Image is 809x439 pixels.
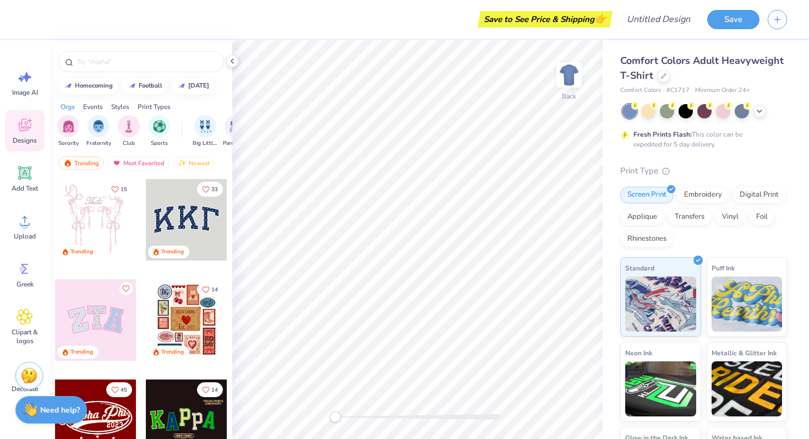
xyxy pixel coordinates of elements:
span: 14 [211,287,218,292]
img: Standard [625,277,696,332]
button: homecoming [58,78,118,94]
div: filter for Sports [148,115,170,148]
button: filter button [118,115,140,148]
div: Embroidery [677,187,729,203]
span: Big Little Reveal [193,139,218,148]
img: most_fav.gif [112,159,121,167]
img: Back [558,64,580,86]
div: Save to See Price & Shipping [480,11,610,28]
div: Newest [173,156,215,170]
span: Sorority [58,139,79,148]
button: Save [707,10,759,29]
img: Parent's Weekend Image [229,120,242,133]
span: Comfort Colors Adult Heavyweight T-Shirt [620,54,784,82]
input: Try "Alpha" [76,56,217,67]
img: trend_line.gif [64,83,73,89]
div: homecoming [75,83,113,89]
div: Vinyl [715,209,746,225]
div: Foil [749,209,775,225]
span: Standard [625,262,654,274]
div: Orgs [61,102,75,112]
span: Metallic & Glitter Ink [712,347,777,359]
strong: Fresh Prints Flash: [633,130,692,139]
img: Fraternity Image [92,120,105,133]
span: Designs [13,136,37,145]
span: 45 [121,387,127,393]
input: Untitled Design [618,8,699,30]
span: Upload [14,232,36,241]
img: trend_line.gif [128,83,136,89]
button: Like [106,182,132,197]
button: Like [197,382,223,397]
span: Clipart & logos [7,328,43,345]
span: 15 [121,187,127,192]
span: Club [123,139,135,148]
img: Neon Ink [625,361,696,416]
div: Digital Print [733,187,786,203]
div: Trending [161,348,184,356]
div: Events [83,102,103,112]
img: Club Image [123,120,135,133]
div: Applique [620,209,664,225]
span: 14 [211,387,218,393]
div: Transfers [668,209,712,225]
span: Decorate [12,384,38,393]
div: filter for Club [118,115,140,148]
img: Metallic & Glitter Ink [712,361,783,416]
div: Rhinestones [620,231,674,247]
button: Like [106,382,132,397]
div: football [139,83,162,89]
img: Sorority Image [62,120,75,133]
div: Back [562,91,576,101]
div: Trending [70,348,93,356]
div: Trending [58,156,104,170]
div: Most Favorited [107,156,170,170]
div: Screen Print [620,187,674,203]
div: filter for Parent's Weekend [223,115,248,148]
div: This color can be expedited for 5 day delivery. [633,129,769,149]
button: filter button [86,115,111,148]
button: filter button [57,115,79,148]
img: trend_line.gif [177,83,186,89]
img: Sports Image [153,120,166,133]
span: Add Text [12,184,38,193]
div: Accessibility label [330,411,341,422]
button: [DATE] [171,78,214,94]
span: 👉 [594,12,606,25]
div: Print Types [138,102,171,112]
span: Puff Ink [712,262,735,274]
div: Print Type [620,165,787,177]
button: filter button [148,115,170,148]
button: Like [197,282,223,297]
button: football [122,78,167,94]
button: Like [197,182,223,197]
span: 33 [211,187,218,192]
img: newest.gif [178,159,187,167]
span: # C1717 [666,86,690,95]
img: Big Little Reveal Image [199,120,211,133]
img: Puff Ink [712,277,783,332]
span: Minimum Order: 24 + [695,86,750,95]
span: Neon Ink [625,347,652,359]
strong: Need help? [40,405,80,415]
button: filter button [193,115,218,148]
div: filter for Sorority [57,115,79,148]
span: Comfort Colors [620,86,661,95]
span: Sports [151,139,168,148]
button: Like [119,282,133,295]
div: Styles [111,102,129,112]
div: filter for Big Little Reveal [193,115,218,148]
div: Trending [70,248,93,256]
button: filter button [223,115,248,148]
span: Image AI [12,88,38,97]
span: Greek [17,280,34,289]
div: filter for Fraternity [86,115,111,148]
div: halloween [188,83,209,89]
span: Fraternity [86,139,111,148]
img: trending.gif [63,159,72,167]
span: Parent's Weekend [223,139,248,148]
div: Trending [161,248,184,256]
